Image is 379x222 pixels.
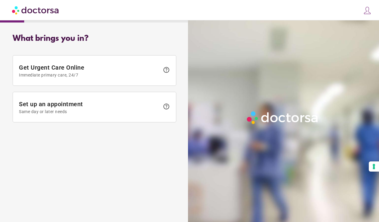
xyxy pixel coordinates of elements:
span: help [163,103,170,110]
span: help [163,66,170,73]
img: icons8-customer-100.png [363,6,371,15]
img: Doctorsa.com [12,3,60,17]
img: Logo-Doctorsa-trans-White-partial-flat.png [245,109,321,126]
span: Set up an appointment [19,100,160,114]
div: What brings you in? [13,34,176,43]
span: Same day or later needs [19,109,160,114]
span: Immediate primary care, 24/7 [19,73,160,77]
span: Get Urgent Care Online [19,64,160,77]
button: Your consent preferences for tracking technologies [369,161,379,172]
